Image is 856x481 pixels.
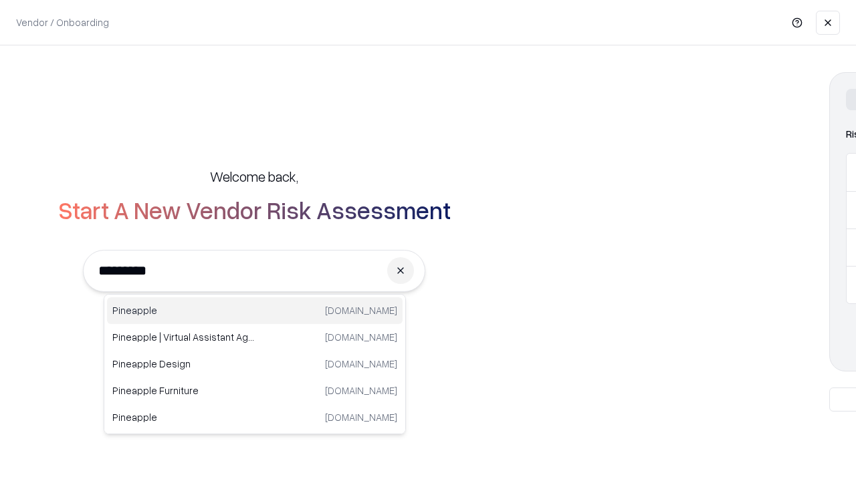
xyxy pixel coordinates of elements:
p: [DOMAIN_NAME] [325,303,397,317]
p: [DOMAIN_NAME] [325,383,397,397]
p: [DOMAIN_NAME] [325,357,397,371]
div: Suggestions [104,294,406,434]
p: Pineapple Design [112,357,255,371]
h5: Welcome back, [210,167,298,186]
p: Vendor / Onboarding [16,15,109,29]
p: Pineapple [112,303,255,317]
p: [DOMAIN_NAME] [325,330,397,344]
p: [DOMAIN_NAME] [325,410,397,424]
p: Pineapple | Virtual Assistant Agency [112,330,255,344]
h2: Start A New Vendor Risk Assessment [58,196,451,223]
p: Pineapple [112,410,255,424]
p: Pineapple Furniture [112,383,255,397]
